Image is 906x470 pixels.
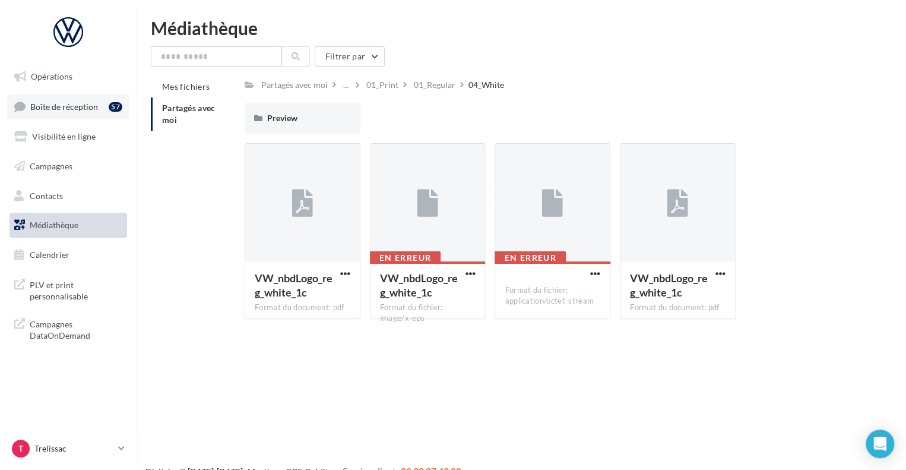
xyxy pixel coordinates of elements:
[30,277,122,302] span: PLV et print personnalisable
[32,131,96,141] span: Visibilité en ligne
[151,19,892,37] div: Médiathèque
[109,102,122,112] div: 57
[366,79,398,91] div: 01_Print
[468,79,504,91] div: 04_White
[7,272,129,307] a: PLV et print personnalisable
[267,113,297,123] span: Preview
[414,79,455,91] div: 01_Regular
[370,251,441,264] div: En erreur
[30,316,122,342] span: Campagnes DataOnDemand
[341,77,351,93] div: ...
[7,213,129,238] a: Médiathèque
[255,302,350,313] div: Format du document: pdf
[630,302,726,313] div: Format du document: pdf
[7,124,129,149] a: Visibilité en ligne
[255,272,332,299] span: VW_nbdLogo_reg_white_1c
[380,272,458,299] span: VW_nbdLogo_reg_white_1c
[315,46,385,67] button: Filtrer par
[9,437,127,460] a: T Trelissac
[31,71,72,81] span: Opérations
[30,161,72,171] span: Campagnes
[7,184,129,209] a: Contacts
[505,285,600,307] div: Format du fichier: application/octet-stream
[30,101,98,111] span: Boîte de réception
[30,220,78,230] span: Médiathèque
[162,103,216,125] span: Partagés avec moi
[18,443,23,455] span: T
[495,251,566,264] div: En erreur
[7,94,129,119] a: Boîte de réception57
[162,81,210,92] span: Mes fichiers
[7,242,129,267] a: Calendrier
[30,190,63,200] span: Contacts
[380,302,476,324] div: Format du fichier: image/x-eps
[30,250,69,260] span: Calendrier
[630,272,708,299] span: VW_nbdLogo_reg_white_1c
[34,443,113,455] p: Trelissac
[7,154,129,179] a: Campagnes
[7,64,129,89] a: Opérations
[866,430,894,458] div: Open Intercom Messenger
[261,79,328,91] div: Partagés avec moi
[7,311,129,346] a: Campagnes DataOnDemand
